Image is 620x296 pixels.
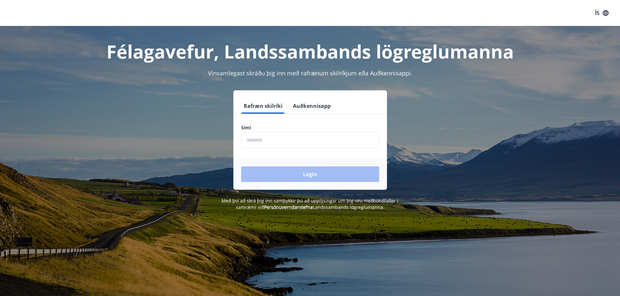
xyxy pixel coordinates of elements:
button: Rafræn skilríki [241,98,285,114]
button: Auðkennisapp [290,98,333,114]
span: Með því að skrá þig inn samþykkir þú að upplýsingar um þig séu meðhöndlaðar í samræmi við Landssa... [222,198,398,210]
h1: Félagavefur, Landssambands lögreglumanna [84,39,537,64]
a: Persónuverndarstefna [264,204,313,210]
span: Vinsamlegast skráðu þig inn með rafrænum skilríkjum eða Auðkennisappi. [208,69,412,77]
label: Sími [241,124,379,131]
button: ÍS [591,7,612,19]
